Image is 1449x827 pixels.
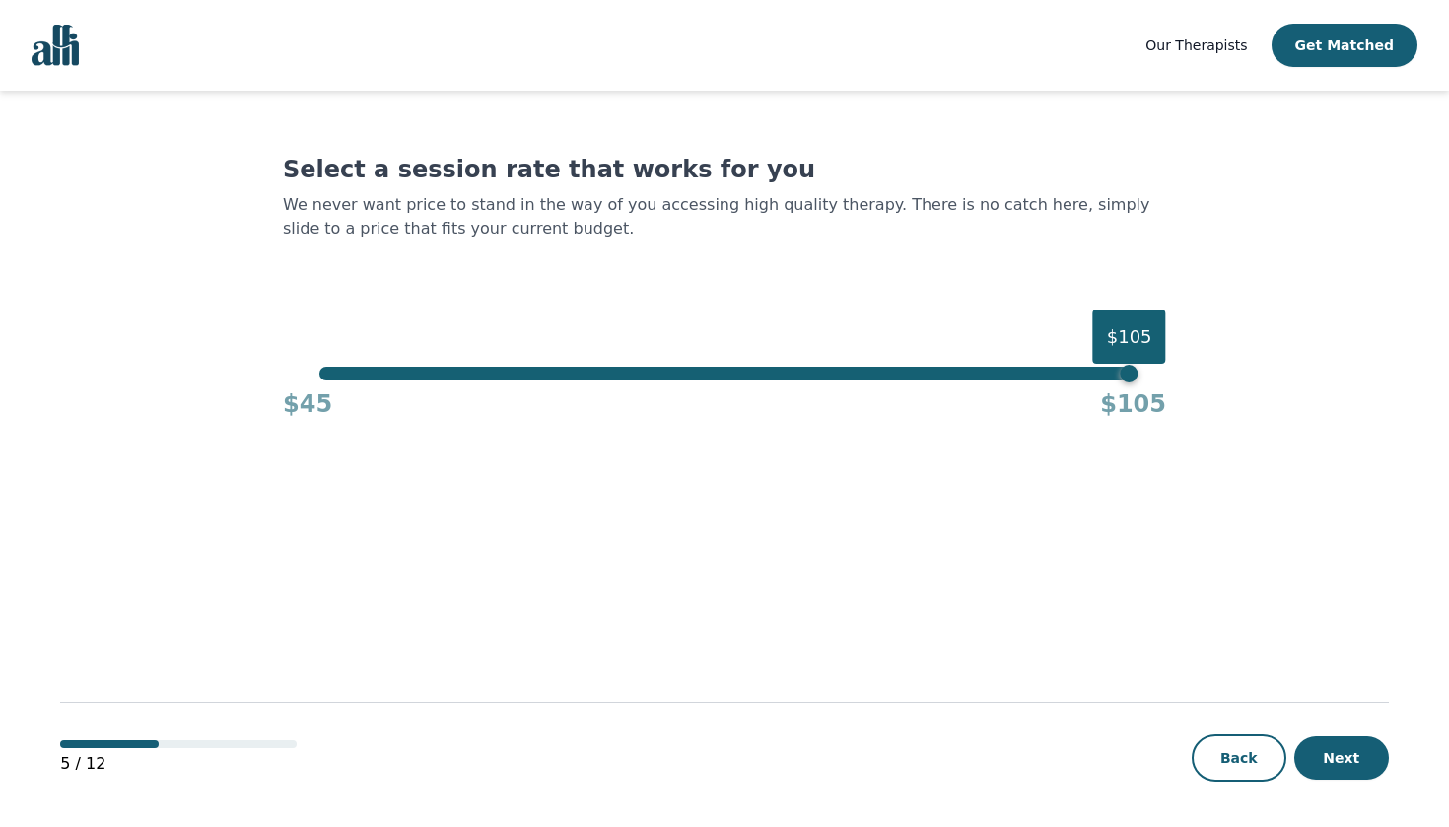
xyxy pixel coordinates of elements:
span: Our Therapists [1145,37,1247,53]
div: $105 [1093,310,1166,364]
button: Back [1192,734,1286,782]
h4: $105 [1100,388,1166,420]
h4: $45 [283,388,332,420]
img: alli logo [32,25,79,66]
button: Get Matched [1272,24,1417,67]
h1: Select a session rate that works for you [283,154,1166,185]
p: 5 / 12 [60,752,297,776]
button: Next [1294,736,1389,780]
a: Our Therapists [1145,34,1247,57]
p: We never want price to stand in the way of you accessing high quality therapy. There is no catch ... [283,193,1166,241]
